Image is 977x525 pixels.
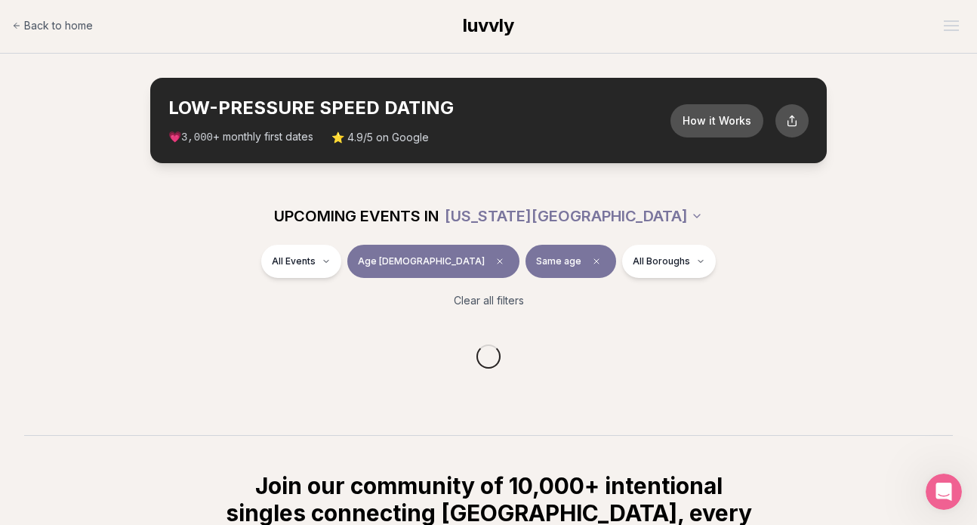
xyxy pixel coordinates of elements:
span: All Boroughs [633,255,690,267]
button: Open menu [938,14,965,37]
span: UPCOMING EVENTS IN [274,205,439,227]
button: Age [DEMOGRAPHIC_DATA]Clear age [347,245,519,278]
span: Back to home [24,18,93,33]
a: luvvly [463,14,514,38]
a: Back to home [12,11,93,41]
button: All Boroughs [622,245,716,278]
span: ⭐ 4.9/5 on Google [331,130,429,145]
iframe: Intercom live chat [926,474,962,510]
span: Same age [536,255,581,267]
span: 💗 + monthly first dates [168,129,313,145]
span: Age [DEMOGRAPHIC_DATA] [358,255,485,267]
button: Same ageClear preference [525,245,616,278]
span: luvvly [463,14,514,36]
h2: LOW-PRESSURE SPEED DATING [168,96,670,120]
button: All Events [261,245,341,278]
span: Clear age [491,252,509,270]
button: Clear all filters [445,284,533,317]
span: 3,000 [181,131,213,144]
span: All Events [272,255,316,267]
button: [US_STATE][GEOGRAPHIC_DATA] [445,199,703,233]
span: Clear preference [587,252,606,270]
button: How it Works [670,104,763,137]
